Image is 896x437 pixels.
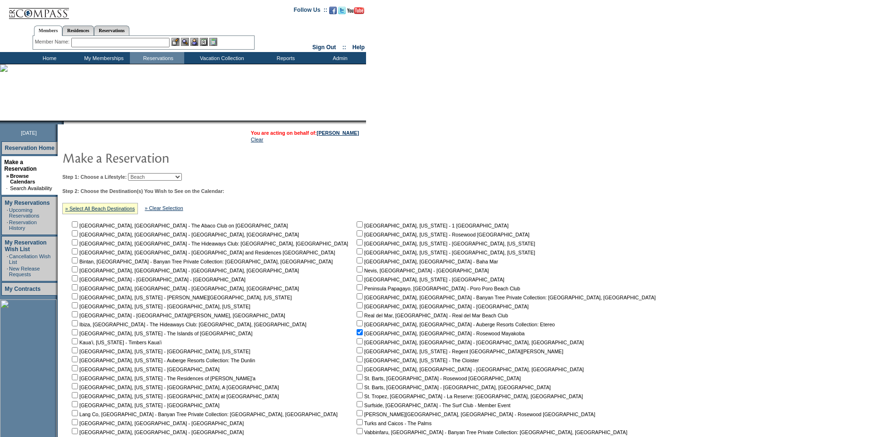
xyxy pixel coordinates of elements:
[35,38,71,46] div: Member Name:
[62,26,94,35] a: Residences
[9,207,39,218] a: Upcoming Reservations
[355,349,563,354] nobr: [GEOGRAPHIC_DATA], [US_STATE] - Regent [GEOGRAPHIC_DATA][PERSON_NAME]
[5,239,47,253] a: My Reservation Wish List
[355,385,551,390] nobr: St. Barts, [GEOGRAPHIC_DATA] - [GEOGRAPHIC_DATA], [GEOGRAPHIC_DATA]
[355,340,584,345] nobr: [GEOGRAPHIC_DATA], [GEOGRAPHIC_DATA] - [GEOGRAPHIC_DATA], [GEOGRAPHIC_DATA]
[190,38,198,46] img: Impersonate
[130,52,184,64] td: Reservations
[355,313,508,318] nobr: Real del Mar, [GEOGRAPHIC_DATA] - Real del Mar Beach Club
[6,185,9,191] td: ·
[355,429,627,435] nobr: Vabbinfaru, [GEOGRAPHIC_DATA] - Banyan Tree Private Collection: [GEOGRAPHIC_DATA], [GEOGRAPHIC_DATA]
[94,26,129,35] a: Reservations
[257,52,312,64] td: Reports
[76,52,130,64] td: My Memberships
[70,223,288,228] nobr: [GEOGRAPHIC_DATA], [GEOGRAPHIC_DATA] - The Abaco Club on [GEOGRAPHIC_DATA]
[70,376,256,381] nobr: [GEOGRAPHIC_DATA], [US_STATE] - The Residences of [PERSON_NAME]'a
[6,173,9,179] b: »
[5,200,50,206] a: My Reservations
[355,367,584,372] nobr: [GEOGRAPHIC_DATA], [GEOGRAPHIC_DATA] - [GEOGRAPHIC_DATA], [GEOGRAPHIC_DATA]
[10,173,35,184] a: Browse Calendars
[62,174,127,180] b: Step 1: Choose a Lifestyle:
[329,7,337,14] img: Become our fan on Facebook
[34,26,63,36] a: Members
[70,367,220,372] nobr: [GEOGRAPHIC_DATA], [US_STATE] - [GEOGRAPHIC_DATA]
[70,259,333,264] nobr: Bintan, [GEOGRAPHIC_DATA] - Banyan Tree Private Collection: [GEOGRAPHIC_DATA], [GEOGRAPHIC_DATA]
[64,121,65,124] img: blank.gif
[70,385,279,390] nobr: [GEOGRAPHIC_DATA], [US_STATE] - [GEOGRAPHIC_DATA], A [GEOGRAPHIC_DATA]
[251,130,359,136] span: You are acting on behalf of:
[65,206,135,211] a: » Select All Beach Destinations
[9,253,51,265] a: Cancellation Wish List
[355,420,432,426] nobr: Turks and Caicos - The Palms
[184,52,257,64] td: Vacation Collection
[70,313,285,318] nobr: [GEOGRAPHIC_DATA] - [GEOGRAPHIC_DATA][PERSON_NAME], [GEOGRAPHIC_DATA]
[171,38,179,46] img: b_edit.gif
[70,420,244,426] nobr: [GEOGRAPHIC_DATA], [GEOGRAPHIC_DATA] - [GEOGRAPHIC_DATA]
[62,148,251,167] img: pgTtlMakeReservation.gif
[70,411,338,417] nobr: Lang Co, [GEOGRAPHIC_DATA] - Banyan Tree Private Collection: [GEOGRAPHIC_DATA], [GEOGRAPHIC_DATA]
[251,137,263,142] a: Clear
[70,322,307,327] nobr: Ibiza, [GEOGRAPHIC_DATA] - The Hideaways Club: [GEOGRAPHIC_DATA], [GEOGRAPHIC_DATA]
[347,7,364,14] img: Subscribe to our YouTube Channel
[70,232,299,237] nobr: [GEOGRAPHIC_DATA], [GEOGRAPHIC_DATA] - [GEOGRAPHIC_DATA], [GEOGRAPHIC_DATA]
[70,250,335,255] nobr: [GEOGRAPHIC_DATA], [GEOGRAPHIC_DATA] - [GEOGRAPHIC_DATA] and Residences [GEOGRAPHIC_DATA]
[70,349,250,354] nobr: [GEOGRAPHIC_DATA], [US_STATE] - [GEOGRAPHIC_DATA], [US_STATE]
[70,286,299,291] nobr: [GEOGRAPHIC_DATA], [GEOGRAPHIC_DATA] - [GEOGRAPHIC_DATA], [GEOGRAPHIC_DATA]
[62,188,224,194] b: Step 2: Choose the Destination(s) You Wish to See on the Calendar:
[70,393,279,399] nobr: [GEOGRAPHIC_DATA], [US_STATE] - [GEOGRAPHIC_DATA] at [GEOGRAPHIC_DATA]
[355,411,595,417] nobr: [PERSON_NAME][GEOGRAPHIC_DATA], [GEOGRAPHIC_DATA] - Rosewood [GEOGRAPHIC_DATA]
[70,340,162,345] nobr: Kaua'i, [US_STATE] - Timbers Kaua'i
[338,9,346,15] a: Follow us on Twitter
[355,376,521,381] nobr: St. Barts, [GEOGRAPHIC_DATA] - Rosewood [GEOGRAPHIC_DATA]
[70,402,220,408] nobr: [GEOGRAPHIC_DATA], [US_STATE] - [GEOGRAPHIC_DATA]
[60,121,64,124] img: promoShadowLeftCorner.gif
[355,286,520,291] nobr: Peninsula Papagayo, [GEOGRAPHIC_DATA] - Poro Poro Beach Club
[347,9,364,15] a: Subscribe to our YouTube Channel
[70,304,250,309] nobr: [GEOGRAPHIC_DATA], [US_STATE] - [GEOGRAPHIC_DATA], [US_STATE]
[7,266,8,277] td: ·
[355,295,656,300] nobr: [GEOGRAPHIC_DATA], [GEOGRAPHIC_DATA] - Banyan Tree Private Collection: [GEOGRAPHIC_DATA], [GEOGRA...
[355,268,489,273] nobr: Nevis, [GEOGRAPHIC_DATA] - [GEOGRAPHIC_DATA]
[294,6,327,17] td: Follow Us ::
[355,259,498,264] nobr: [GEOGRAPHIC_DATA], [GEOGRAPHIC_DATA] - Baha Mar
[145,205,183,211] a: » Clear Selection
[200,38,208,46] img: Reservations
[9,266,40,277] a: New Release Requests
[70,331,252,336] nobr: [GEOGRAPHIC_DATA], [US_STATE] - The Islands of [GEOGRAPHIC_DATA]
[5,286,41,292] a: My Contracts
[7,219,8,231] td: ·
[70,429,244,435] nobr: [GEOGRAPHIC_DATA], [GEOGRAPHIC_DATA] - [GEOGRAPHIC_DATA]
[181,38,189,46] img: View
[10,185,52,191] a: Search Availability
[312,52,366,64] td: Admin
[355,331,525,336] nobr: [GEOGRAPHIC_DATA], [GEOGRAPHIC_DATA] - Rosewood Mayakoba
[355,250,535,255] nobr: [GEOGRAPHIC_DATA], [US_STATE] - [GEOGRAPHIC_DATA], [US_STATE]
[21,130,37,136] span: [DATE]
[21,52,76,64] td: Home
[317,130,359,136] a: [PERSON_NAME]
[355,277,504,282] nobr: [GEOGRAPHIC_DATA], [US_STATE] - [GEOGRAPHIC_DATA]
[338,7,346,14] img: Follow us on Twitter
[355,358,479,363] nobr: [GEOGRAPHIC_DATA], [US_STATE] - The Cloister
[70,295,292,300] nobr: [GEOGRAPHIC_DATA], [US_STATE] - [PERSON_NAME][GEOGRAPHIC_DATA], [US_STATE]
[70,277,246,282] nobr: [GEOGRAPHIC_DATA] - [GEOGRAPHIC_DATA] - [GEOGRAPHIC_DATA]
[312,44,336,51] a: Sign Out
[70,268,299,273] nobr: [GEOGRAPHIC_DATA], [GEOGRAPHIC_DATA] - [GEOGRAPHIC_DATA], [GEOGRAPHIC_DATA]
[70,241,348,246] nobr: [GEOGRAPHIC_DATA], [GEOGRAPHIC_DATA] - The Hideaways Club: [GEOGRAPHIC_DATA], [GEOGRAPHIC_DATA]
[355,304,529,309] nobr: [GEOGRAPHIC_DATA], [GEOGRAPHIC_DATA] - [GEOGRAPHIC_DATA]
[70,358,255,363] nobr: [GEOGRAPHIC_DATA], [US_STATE] - Auberge Resorts Collection: The Dunlin
[9,219,37,231] a: Reservation History
[7,207,8,218] td: ·
[4,159,37,172] a: Make a Reservation
[329,9,337,15] a: Become our fan on Facebook
[355,322,555,327] nobr: [GEOGRAPHIC_DATA], [GEOGRAPHIC_DATA] - Auberge Resorts Collection: Etereo
[355,402,511,408] nobr: Surfside, [GEOGRAPHIC_DATA] - The Surf Club - Member Event
[5,145,54,151] a: Reservation Home
[342,44,346,51] span: ::
[209,38,217,46] img: b_calculator.gif
[355,223,509,228] nobr: [GEOGRAPHIC_DATA], [US_STATE] - 1 [GEOGRAPHIC_DATA]
[355,241,535,246] nobr: [GEOGRAPHIC_DATA], [US_STATE] - [GEOGRAPHIC_DATA], [US_STATE]
[7,253,8,265] td: ·
[355,393,583,399] nobr: St. Tropez, [GEOGRAPHIC_DATA] - La Reserve: [GEOGRAPHIC_DATA], [GEOGRAPHIC_DATA]
[352,44,365,51] a: Help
